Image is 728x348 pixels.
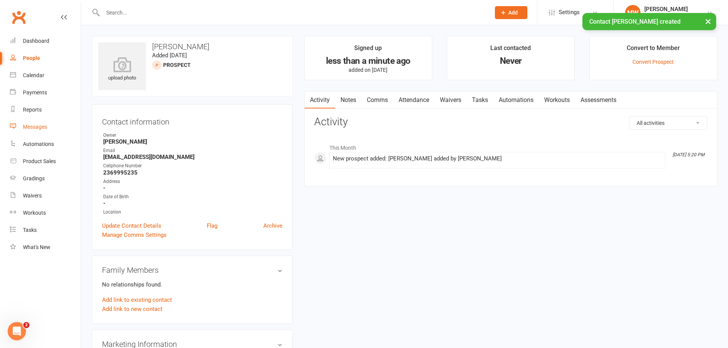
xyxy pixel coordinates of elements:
[23,141,54,147] div: Automations
[10,239,81,256] a: What's New
[103,162,282,170] div: Cellphone Number
[311,57,425,65] div: less than a minute ago
[23,55,40,61] div: People
[539,91,575,109] a: Workouts
[632,59,674,65] a: Convert Prospect
[9,8,28,27] a: Clubworx
[152,52,187,59] time: Added [DATE]
[23,107,42,113] div: Reports
[102,266,282,274] h3: Family Members
[625,5,640,20] div: MW
[163,62,191,68] snap: prospect
[102,230,167,240] a: Manage Comms Settings
[23,124,47,130] div: Messages
[23,244,50,250] div: What's New
[10,118,81,136] a: Messages
[354,43,382,57] div: Signed up
[454,57,567,65] div: Never
[10,153,81,170] a: Product Sales
[393,91,435,109] a: Attendance
[98,42,286,51] h3: [PERSON_NAME]
[101,7,485,18] input: Search...
[10,101,81,118] a: Reports
[559,4,580,21] span: Settings
[103,200,282,207] strong: -
[23,227,37,233] div: Tasks
[495,6,527,19] button: Add
[10,136,81,153] a: Automations
[314,116,707,128] h3: Activity
[102,115,282,126] h3: Contact information
[8,322,26,340] iframe: Intercom live chat
[467,91,493,109] a: Tasks
[103,169,282,176] strong: 2369995235
[644,6,699,13] div: [PERSON_NAME]
[10,84,81,101] a: Payments
[23,322,29,328] span: 2
[508,10,518,16] span: Add
[23,210,46,216] div: Workouts
[582,13,716,30] div: Contact [PERSON_NAME] created
[335,91,362,109] a: Notes
[701,13,715,29] button: ×
[10,222,81,239] a: Tasks
[23,38,49,44] div: Dashboard
[102,304,162,314] a: Add link to new contact
[263,221,282,230] a: Archive
[207,221,217,230] a: Flag
[102,221,161,230] a: Update Contact Details
[627,43,680,57] div: Convert to Member
[23,158,56,164] div: Product Sales
[490,43,531,57] div: Last contacted
[575,91,622,109] a: Assessments
[103,147,282,154] div: Email
[103,138,282,145] strong: [PERSON_NAME]
[333,155,662,162] div: New prospect added: [PERSON_NAME] added by [PERSON_NAME]
[10,170,81,187] a: Gradings
[10,204,81,222] a: Workouts
[673,152,704,157] i: [DATE] 5:20 PM
[98,57,146,82] div: upload photo
[103,154,282,160] strong: [EMAIL_ADDRESS][DOMAIN_NAME]
[102,280,282,289] p: No relationships found.
[10,50,81,67] a: People
[23,175,45,181] div: Gradings
[103,193,282,201] div: Date of Birth
[103,132,282,139] div: Owner
[103,185,282,191] strong: -
[10,67,81,84] a: Calendar
[644,13,699,19] div: Challenger Martial Arts
[10,187,81,204] a: Waivers
[102,295,172,304] a: Add link to existing contact
[23,72,44,78] div: Calendar
[493,91,539,109] a: Automations
[10,32,81,50] a: Dashboard
[103,209,282,216] div: Location
[314,140,707,152] li: This Month
[435,91,467,109] a: Waivers
[362,91,393,109] a: Comms
[103,178,282,185] div: Address
[23,193,42,199] div: Waivers
[23,89,47,95] div: Payments
[311,67,425,73] p: added on [DATE]
[305,91,335,109] a: Activity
